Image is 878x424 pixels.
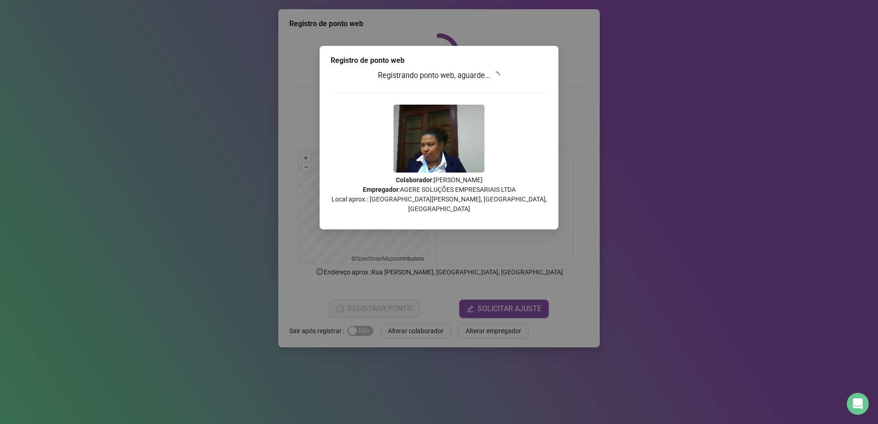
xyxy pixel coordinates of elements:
p: : [PERSON_NAME] : AGERE SOLUÇÕES EMPRESARIAIS LTDA Local aprox.: [GEOGRAPHIC_DATA][PERSON_NAME], ... [331,175,547,214]
strong: Colaborador [396,176,432,184]
img: 2Q== [394,105,484,173]
span: loading [492,71,501,79]
div: Open Intercom Messenger [847,393,869,415]
div: Registro de ponto web [331,55,547,66]
h3: Registrando ponto web, aguarde... [331,70,547,82]
strong: Empregador [363,186,399,193]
